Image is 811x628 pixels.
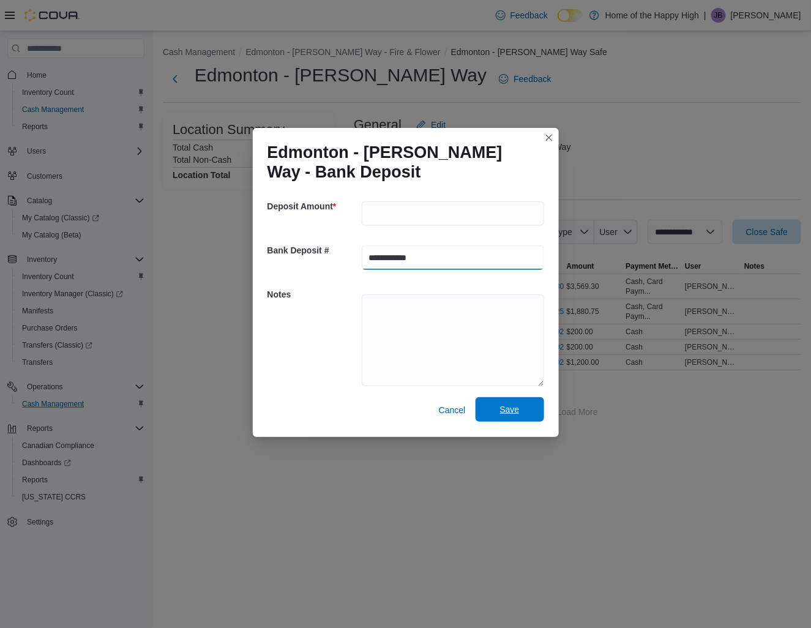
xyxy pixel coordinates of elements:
span: Cancel [439,404,466,416]
h5: Deposit Amount [267,194,359,219]
button: Closes this modal window [542,130,556,145]
button: Save [476,397,544,422]
h1: Edmonton - [PERSON_NAME] Way - Bank Deposit [267,143,534,182]
h5: Bank Deposit # [267,238,359,263]
span: Save [500,403,520,416]
button: Cancel [434,398,471,422]
h5: Notes [267,282,359,307]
